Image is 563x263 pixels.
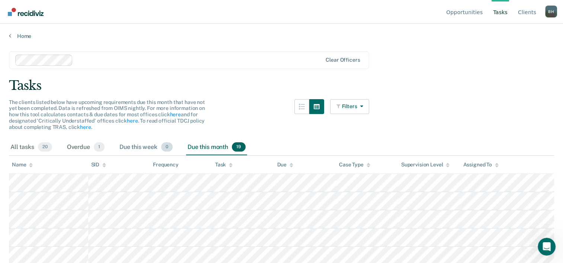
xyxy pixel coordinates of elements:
div: Clear officers [326,57,360,63]
a: here [80,124,91,130]
div: Case Type [339,162,370,168]
div: Overdue1 [65,139,106,156]
span: The clients listed below have upcoming requirements due this month that have not yet been complet... [9,99,205,130]
span: 1 [94,142,105,152]
div: Supervision Level [401,162,450,168]
a: here [170,111,180,117]
span: 0 [161,142,173,152]
button: Profile dropdown button [545,6,557,17]
div: SID [91,162,106,168]
div: Due this week0 [118,139,174,156]
div: All tasks20 [9,139,54,156]
div: Due [277,162,293,168]
span: 19 [232,142,246,152]
img: Recidiviz [8,8,44,16]
button: Filters [330,99,370,114]
iframe: Intercom live chat [538,238,556,256]
div: Tasks [9,78,554,93]
div: Assigned To [463,162,498,168]
div: Task [215,162,233,168]
a: Home [9,33,554,39]
div: B H [545,6,557,17]
span: 20 [38,142,52,152]
div: Due this month19 [186,139,247,156]
div: Name [12,162,33,168]
a: here [127,118,138,124]
div: Frequency [153,162,179,168]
